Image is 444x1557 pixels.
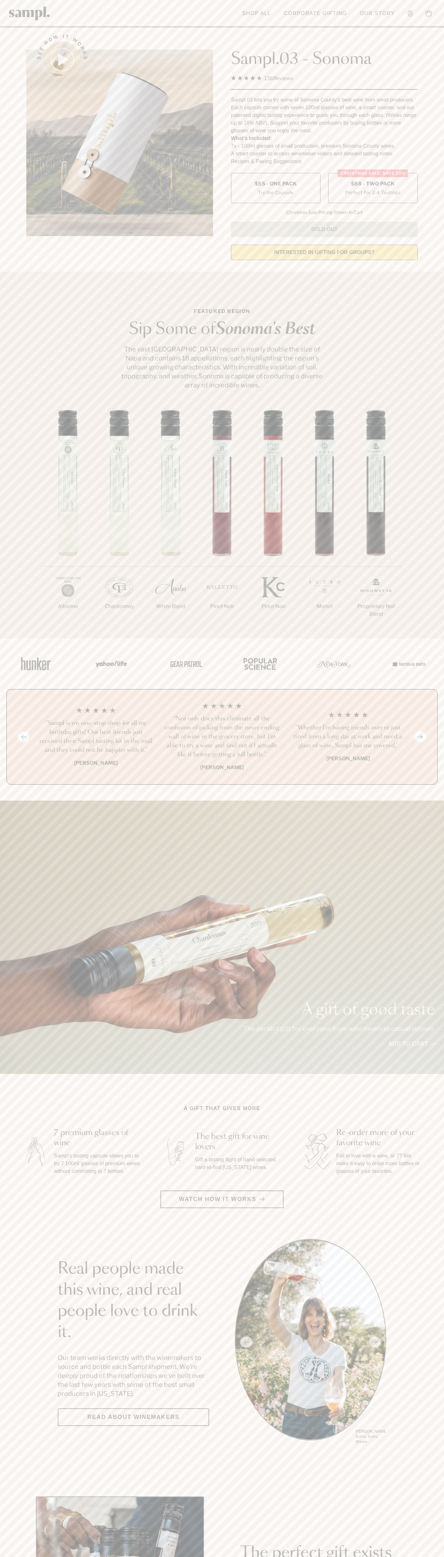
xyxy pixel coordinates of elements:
li: 1 / 7 [42,410,94,631]
h3: “Sampl is my one-stop shop for all my birthday gifts! Our best friends just received their Sampl ... [38,719,154,755]
li: 6 / 7 [299,410,350,631]
li: 7x - 100ml glasses of small production, premium Sonoma County wines [231,142,418,150]
p: Our team works directly with the winemakers to source and bottle each Sampl shipment. We’re deepl... [58,1353,209,1398]
li: 1 / 4 [38,702,154,771]
span: 136 [264,75,273,81]
h2: A gift that gives more [184,1105,260,1112]
h2: Real people made this wine, and real people love to drink it. [58,1258,209,1343]
a: Our Story [357,6,398,21]
h3: 7 premium glasses of wine [54,1128,141,1148]
h2: Sip Some of [119,322,325,337]
p: Sampl's tasting capsule allows you to try 7 100ml glasses of premium wines without committing to ... [54,1152,141,1175]
div: 136Reviews [231,74,293,83]
a: interested in gifting for groups? [231,245,418,260]
li: 4 / 7 [196,410,248,631]
li: 7 / 7 [350,410,402,638]
a: Shop All [239,6,274,21]
img: Artboard_1_c8cd28af-0030-4af1-819c-248e302c7f06_x450.png [17,650,55,678]
p: A gift of good taste [243,1002,435,1018]
p: Pinot Noir [196,603,248,610]
li: 2 / 7 [94,410,145,631]
p: White Blend [145,603,196,610]
img: Artboard_6_04f9a106-072f-468a-bdd7-f11783b05722_x450.png [91,650,130,678]
li: A smart coaster to access winemaker videos and detailed tasting notes. [231,150,418,158]
li: 5 / 7 [248,410,299,631]
span: $55 - One Pack [255,180,297,187]
li: 3 / 7 [145,410,196,631]
li: Christmas Sale Pricing Shown In Cart [283,210,366,215]
li: Recipes & Pairing Suggestions [231,158,418,165]
b: [PERSON_NAME] [326,755,370,762]
img: Artboard_4_28b4d326-c26e-48f9-9c80-911f17d6414e_x450.png [240,650,278,678]
a: Read about Winemakers [58,1408,209,1426]
h3: “Not only does this eliminate all the confusion of picking from the never ending wall of wine in ... [164,714,280,759]
h3: Re-order more of your favorite wine [336,1128,423,1148]
img: Artboard_7_5b34974b-f019-449e-91fb-745f8d0877ee_x450.png [389,650,427,678]
p: Chardonnay [94,603,145,610]
h3: The best gift for wine lovers [195,1132,282,1152]
div: Christmas SALE! Save 20% [338,169,408,177]
h3: “Whether I'm having friends over or just tired from a long day at work and need a glass of wine, ... [290,723,406,750]
div: slide 1 [235,1239,386,1445]
small: Perfect For 2-4 Tastings [345,189,400,196]
img: Sampl logo [9,6,50,20]
img: Sampl.03 - Sonoma [26,50,213,236]
button: Next slide [414,731,426,742]
span: $88 - Two Pack [351,180,395,187]
a: Corporate Gifting [281,6,350,21]
p: Merlot [299,603,350,610]
a: Add to cart [388,1040,435,1048]
p: Pinot Noir [248,603,299,610]
p: [PERSON_NAME] Sutro, Sutro Wines [355,1429,386,1444]
div: Sampl.03 lets you try some of Sonoma County's best wine from small producers. Each capsule comes ... [231,96,418,135]
li: 2 / 4 [164,702,280,771]
span: Reviews [273,75,293,81]
h1: Sampl.03 - Sonoma [231,50,418,69]
em: Sonoma's Best [216,322,315,337]
button: See how it works [44,42,80,78]
button: Previous slide [18,731,30,742]
p: Featured Region [119,308,325,315]
img: Artboard_5_7fdae55a-36fd-43f7-8bfd-f74a06a2878e_x450.png [166,650,204,678]
button: Sold Out [231,222,418,237]
b: [PERSON_NAME] [200,764,244,770]
p: Proprietary Red Blend [350,603,402,618]
img: Artboard_3_0b291449-6e8c-4d07-b2c2-3f3601a19cd1_x450.png [314,650,353,678]
strong: What’s Included: [231,136,272,141]
small: Try the Capsule [258,189,294,196]
li: 3 / 4 [290,702,406,771]
button: Watch how it works [160,1190,284,1208]
p: Gift a tasting flight of hand-selected, hard-to-find [US_STATE] wines. [195,1156,282,1171]
ul: carousel [235,1239,386,1445]
p: Albarino [42,603,94,610]
p: Fall in love with a wine, or 7? We make it easy to order more bottles or glasses of your favorites. [336,1152,423,1175]
b: [PERSON_NAME] [74,760,118,766]
p: The vast [GEOGRAPHIC_DATA] region is nearly double the size of Napa and contains 18 appellations,... [119,345,325,390]
p: The perfect gift for everyone from wine lovers to casual sippers. [243,1024,435,1033]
